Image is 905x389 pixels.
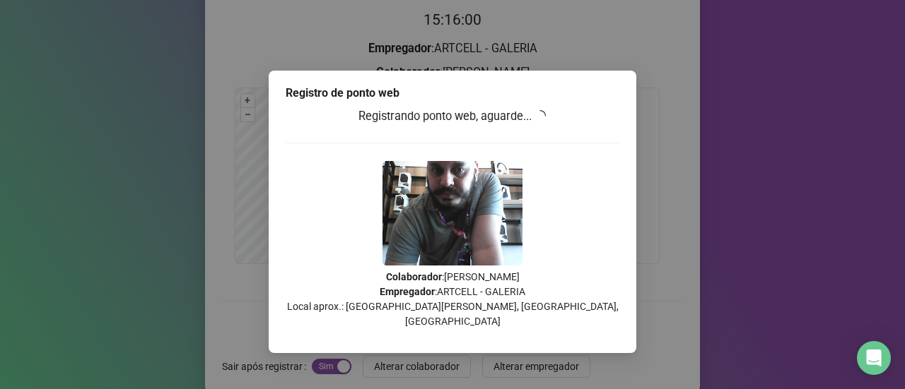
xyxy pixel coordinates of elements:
[857,341,891,375] div: Open Intercom Messenger
[532,107,549,124] span: loading
[286,85,619,102] div: Registro de ponto web
[286,107,619,126] h3: Registrando ponto web, aguarde...
[383,161,522,265] img: 9k=
[386,271,442,282] strong: Colaborador
[286,270,619,329] p: : [PERSON_NAME] : ARTCELL - GALERIA Local aprox.: [GEOGRAPHIC_DATA][PERSON_NAME], [GEOGRAPHIC_DAT...
[380,286,435,297] strong: Empregador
